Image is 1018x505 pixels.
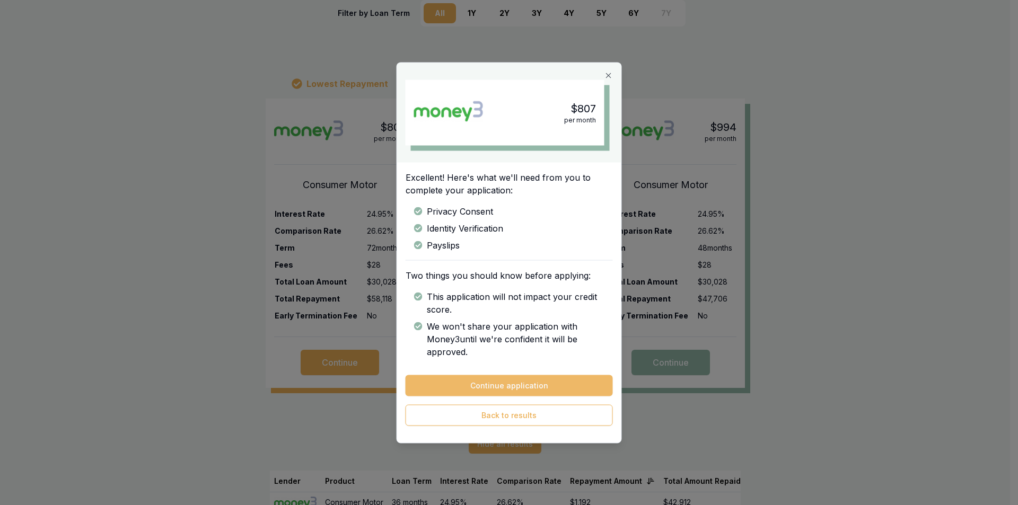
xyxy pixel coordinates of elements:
[571,101,596,116] div: $807
[414,290,613,315] div: This application will not impact your credit score.
[414,222,613,234] div: Identity Verification
[564,116,596,124] div: per month
[406,375,613,396] button: Continue application
[427,320,613,358] span: We won't share your application with Money3 until we're confident it will be approved.
[406,171,613,196] p: Excellent! Here's what we'll need from you to complete your application:
[406,269,613,281] p: Two things you should know before applying:
[406,404,613,426] button: Back to results
[414,205,613,217] div: Privacy Consent
[414,101,483,122] img: money3
[414,238,613,251] div: Payslips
